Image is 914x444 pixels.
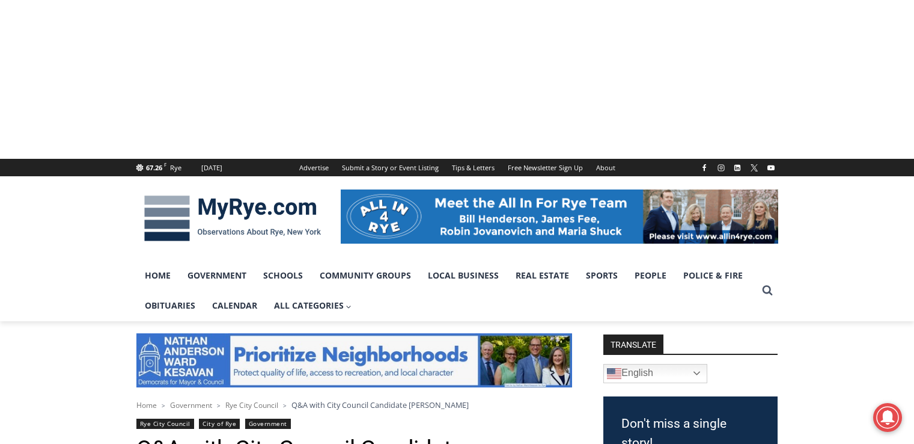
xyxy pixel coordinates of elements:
a: Schools [255,261,311,291]
a: Local Business [419,261,507,291]
a: Calendar [204,291,266,321]
a: English [603,364,707,383]
a: City of Rye [199,419,240,429]
span: > [162,401,165,410]
a: Police & Fire [675,261,751,291]
div: Rye [170,162,181,173]
a: People [626,261,675,291]
a: Obituaries [136,291,204,321]
a: Instagram [714,161,728,175]
button: View Search Form [757,280,778,301]
a: Sports [577,261,626,291]
a: Linkedin [730,161,745,175]
span: > [283,401,287,410]
img: en [607,366,621,381]
a: Rye City Council [136,419,194,429]
a: Home [136,261,179,291]
a: Real Estate [507,261,577,291]
a: Home [136,400,157,410]
img: MyRye.com [136,187,329,250]
strong: TRANSLATE [603,335,663,354]
div: [DATE] [201,162,222,173]
a: Government [170,400,212,410]
a: Tips & Letters [445,159,501,176]
a: Government [179,261,255,291]
nav: Breadcrumbs [136,399,572,411]
a: Government [245,419,291,429]
a: YouTube [764,161,778,175]
a: Facebook [697,161,711,175]
span: 67.26 [146,163,162,172]
a: Advertise [293,159,335,176]
a: About [590,159,622,176]
nav: Secondary Navigation [293,159,622,176]
a: All Categories [266,291,361,321]
a: Submit a Story or Event Listing [335,159,445,176]
img: All in for Rye [341,190,778,244]
a: Community Groups [311,261,419,291]
span: F [164,161,166,168]
span: > [217,401,221,410]
nav: Primary Navigation [136,261,757,321]
a: X [747,161,761,175]
span: All Categories [274,299,352,312]
span: Q&A with City Council Candidate [PERSON_NAME] [291,399,469,410]
a: Free Newsletter Sign Up [501,159,590,176]
a: Rye City Council [225,400,278,410]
